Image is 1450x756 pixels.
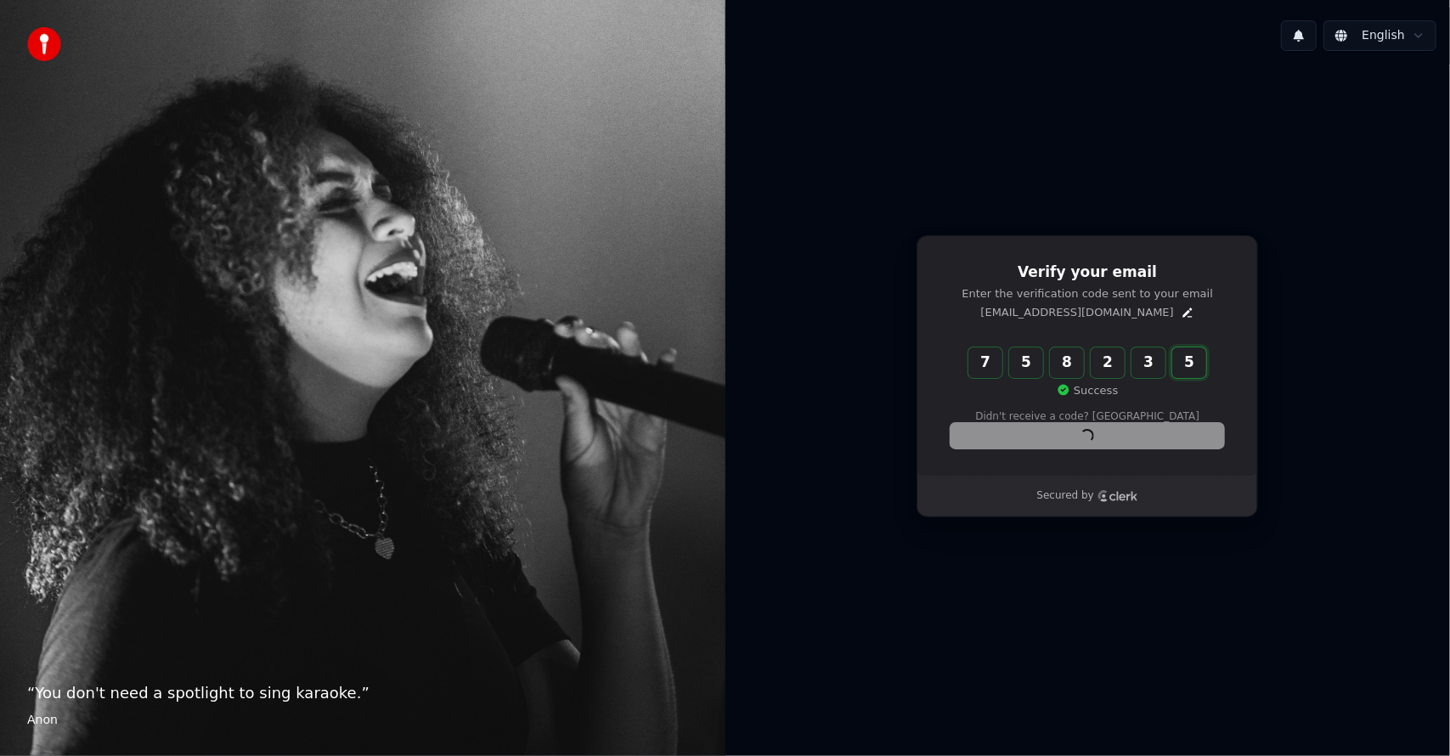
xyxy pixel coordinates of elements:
p: Secured by [1037,489,1094,503]
footer: Anon [27,712,698,729]
img: youka [27,27,61,61]
p: [EMAIL_ADDRESS][DOMAIN_NAME] [981,305,1174,320]
input: Enter verification code [968,347,1240,378]
h1: Verify your email [951,262,1224,283]
p: Enter the verification code sent to your email [951,286,1224,302]
a: Clerk logo [1097,490,1138,502]
p: “ You don't need a spotlight to sing karaoke. ” [27,681,698,705]
p: Success [1057,383,1118,398]
button: Edit [1181,306,1194,319]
